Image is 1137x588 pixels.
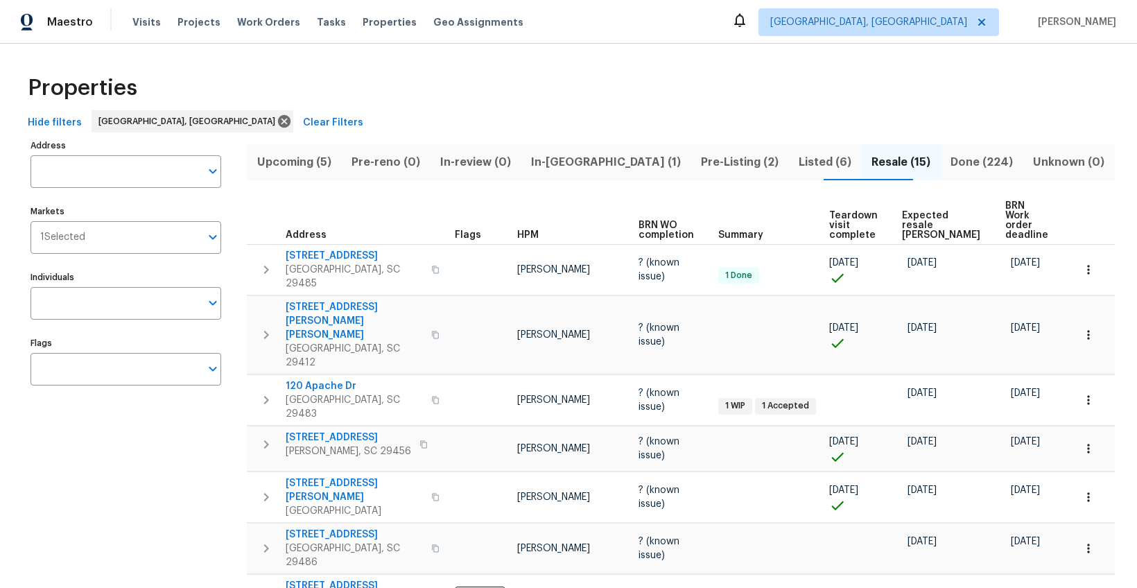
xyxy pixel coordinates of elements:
span: Hide filters [28,114,82,132]
span: Clear Filters [303,114,363,132]
span: [STREET_ADDRESS][PERSON_NAME] [286,476,423,504]
span: [DATE] [908,437,937,447]
span: [DATE] [829,437,858,447]
span: Flags [455,230,481,240]
span: [PERSON_NAME] [517,330,590,340]
span: Projects [177,15,220,29]
span: [STREET_ADDRESS] [286,431,411,444]
span: ? (known issue) [639,323,679,347]
span: [DATE] [908,485,937,495]
span: [DATE] [1011,258,1040,268]
span: Upcoming (5) [255,153,333,172]
span: ? (known issue) [639,485,679,509]
span: [PERSON_NAME] [517,444,590,453]
span: [DATE] [908,323,937,333]
span: [GEOGRAPHIC_DATA], SC 29486 [286,542,423,569]
span: Work Orders [237,15,300,29]
span: [GEOGRAPHIC_DATA], [GEOGRAPHIC_DATA] [770,15,967,29]
button: Hide filters [22,110,87,136]
span: In-[GEOGRAPHIC_DATA] (1) [529,153,682,172]
span: Done (224) [949,153,1015,172]
span: Unknown (0) [1032,153,1106,172]
button: Open [203,293,223,313]
span: Listed (6) [797,153,853,172]
span: Properties [28,81,137,95]
span: [STREET_ADDRESS][PERSON_NAME][PERSON_NAME] [286,300,423,342]
span: ? (known issue) [639,537,679,560]
span: ? (known issue) [639,258,679,282]
span: Expected resale [PERSON_NAME] [902,211,982,240]
span: [STREET_ADDRESS] [286,528,423,542]
span: [DATE] [1011,437,1040,447]
button: Clear Filters [297,110,369,136]
span: 1 Accepted [756,400,815,412]
span: Maestro [47,15,93,29]
span: 120 Apache Dr [286,379,423,393]
span: Tasks [317,17,346,27]
span: Pre-reno (0) [349,153,422,172]
span: 1 WIP [720,400,751,412]
label: Flags [31,339,221,347]
span: Summary [718,230,763,240]
span: Pre-Listing (2) [699,153,780,172]
span: ? (known issue) [639,388,679,412]
span: Visits [132,15,161,29]
span: [DATE] [908,388,937,398]
span: HPM [517,230,539,240]
span: [PERSON_NAME] [517,265,590,275]
span: Geo Assignments [433,15,523,29]
span: [PERSON_NAME] [517,544,590,553]
label: Markets [31,207,221,216]
div: [GEOGRAPHIC_DATA], [GEOGRAPHIC_DATA] [92,110,293,132]
span: [DATE] [829,323,858,333]
label: Individuals [31,273,221,282]
span: [GEOGRAPHIC_DATA] [286,504,423,518]
span: [DATE] [1011,537,1040,546]
span: [STREET_ADDRESS] [286,249,423,263]
span: [PERSON_NAME] [517,492,590,502]
span: [PERSON_NAME] [1032,15,1116,29]
span: [DATE] [1011,323,1040,333]
span: [DATE] [829,485,858,495]
span: [GEOGRAPHIC_DATA], SC 29483 [286,393,423,421]
span: Properties [363,15,417,29]
span: ? (known issue) [639,437,679,460]
span: BRN Work order deadline [1005,201,1050,240]
span: Address [286,230,327,240]
span: Teardown visit complete [829,211,879,240]
span: BRN WO completion [639,220,695,240]
span: [DATE] [908,258,937,268]
span: Resale (15) [870,153,932,172]
span: [PERSON_NAME], SC 29456 [286,444,411,458]
span: [DATE] [1011,485,1040,495]
label: Address [31,141,221,150]
span: [GEOGRAPHIC_DATA], [GEOGRAPHIC_DATA] [98,114,281,128]
span: [DATE] [829,258,858,268]
span: [DATE] [908,537,937,546]
span: [GEOGRAPHIC_DATA], SC 29485 [286,263,423,291]
span: [DATE] [1011,388,1040,398]
span: In-review (0) [438,153,512,172]
span: 1 Done [720,270,758,282]
button: Open [203,162,223,181]
button: Open [203,359,223,379]
span: 1 Selected [40,232,85,243]
span: [PERSON_NAME] [517,395,590,405]
button: Open [203,227,223,247]
span: [GEOGRAPHIC_DATA], SC 29412 [286,342,423,370]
